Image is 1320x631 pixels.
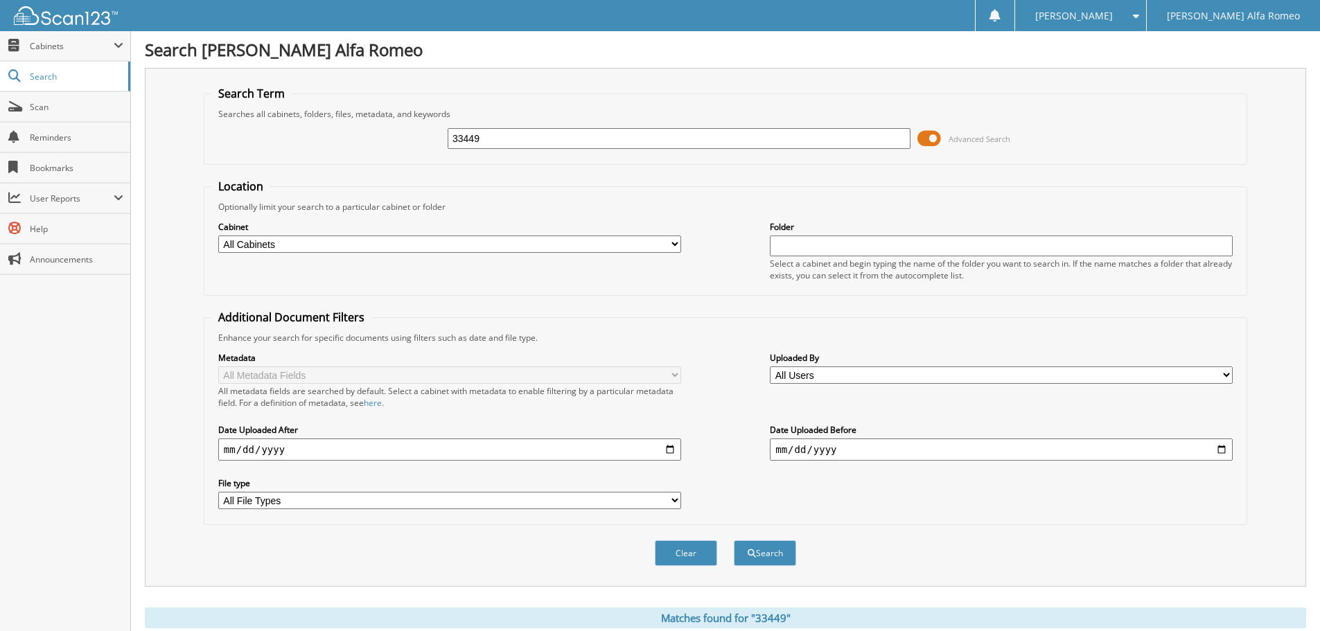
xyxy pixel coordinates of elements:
[1035,12,1113,20] span: [PERSON_NAME]
[218,352,681,364] label: Metadata
[211,201,1240,213] div: Optionally limit your search to a particular cabinet or folder
[30,132,123,143] span: Reminders
[734,540,796,566] button: Search
[211,310,371,325] legend: Additional Document Filters
[655,540,717,566] button: Clear
[364,397,382,409] a: here
[770,438,1233,461] input: end
[14,6,118,25] img: scan123-logo-white.svg
[949,134,1010,144] span: Advanced Search
[211,108,1240,120] div: Searches all cabinets, folders, files, metadata, and keywords
[30,162,123,174] span: Bookmarks
[770,221,1233,233] label: Folder
[218,477,681,489] label: File type
[770,424,1233,436] label: Date Uploaded Before
[145,38,1306,61] h1: Search [PERSON_NAME] Alfa Romeo
[30,40,114,52] span: Cabinets
[770,258,1233,281] div: Select a cabinet and begin typing the name of the folder you want to search in. If the name match...
[211,179,270,194] legend: Location
[218,385,681,409] div: All metadata fields are searched by default. Select a cabinet with metadata to enable filtering b...
[218,424,681,436] label: Date Uploaded After
[211,86,292,101] legend: Search Term
[1167,12,1300,20] span: [PERSON_NAME] Alfa Romeo
[211,332,1240,344] div: Enhance your search for specific documents using filters such as date and file type.
[30,101,123,113] span: Scan
[218,438,681,461] input: start
[145,607,1306,628] div: Matches found for "33449"
[30,71,121,82] span: Search
[218,221,681,233] label: Cabinet
[30,193,114,204] span: User Reports
[30,254,123,265] span: Announcements
[30,223,123,235] span: Help
[770,352,1233,364] label: Uploaded By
